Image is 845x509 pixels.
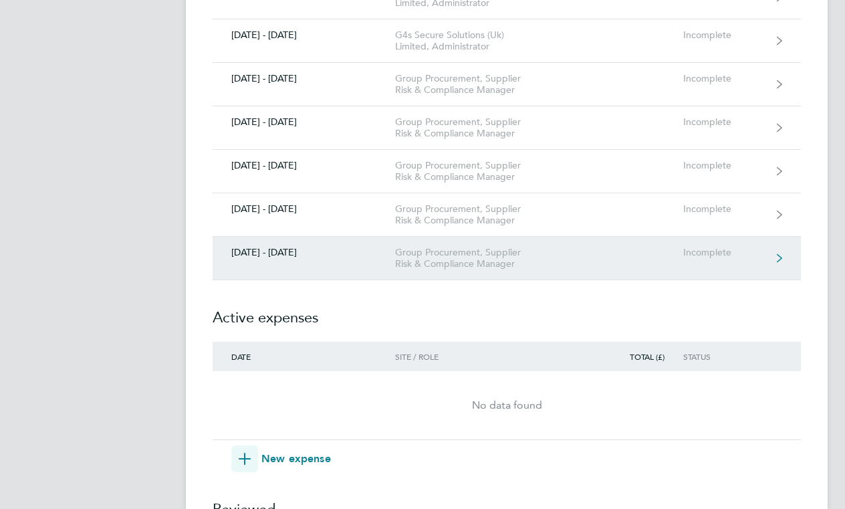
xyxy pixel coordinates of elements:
div: Incomplete [683,29,765,41]
div: Incomplete [683,160,765,171]
div: Group Procurement, Supplier Risk & Compliance Manager [395,247,548,270]
h2: Active expenses [213,280,801,342]
a: [DATE] - [DATE]Group Procurement, Supplier Risk & Compliance ManagerIncomplete [213,193,801,237]
div: [DATE] - [DATE] [213,29,395,41]
div: Group Procurement, Supplier Risk & Compliance Manager [395,73,548,96]
span: New expense [261,451,331,467]
div: Status [683,352,765,361]
div: G4s Secure Solutions (Uk) Limited, Administrator [395,29,548,52]
div: Incomplete [683,247,765,258]
div: Group Procurement, Supplier Risk & Compliance Manager [395,116,548,139]
div: [DATE] - [DATE] [213,73,395,84]
div: Incomplete [683,116,765,128]
div: Incomplete [683,203,765,215]
div: [DATE] - [DATE] [213,160,395,171]
div: Date [213,352,395,361]
div: No data found [213,397,801,413]
button: New expense [231,445,331,472]
a: [DATE] - [DATE]Group Procurement, Supplier Risk & Compliance ManagerIncomplete [213,63,801,106]
a: [DATE] - [DATE]Group Procurement, Supplier Risk & Compliance ManagerIncomplete [213,150,801,193]
div: Site / Role [395,352,548,361]
div: Group Procurement, Supplier Risk & Compliance Manager [395,203,548,226]
div: [DATE] - [DATE] [213,247,395,258]
a: [DATE] - [DATE]Group Procurement, Supplier Risk & Compliance ManagerIncomplete [213,106,801,150]
div: [DATE] - [DATE] [213,203,395,215]
div: Total (£) [607,352,683,361]
a: [DATE] - [DATE]Group Procurement, Supplier Risk & Compliance ManagerIncomplete [213,237,801,280]
div: Group Procurement, Supplier Risk & Compliance Manager [395,160,548,183]
a: [DATE] - [DATE]G4s Secure Solutions (Uk) Limited, AdministratorIncomplete [213,19,801,63]
div: [DATE] - [DATE] [213,116,395,128]
div: Incomplete [683,73,765,84]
